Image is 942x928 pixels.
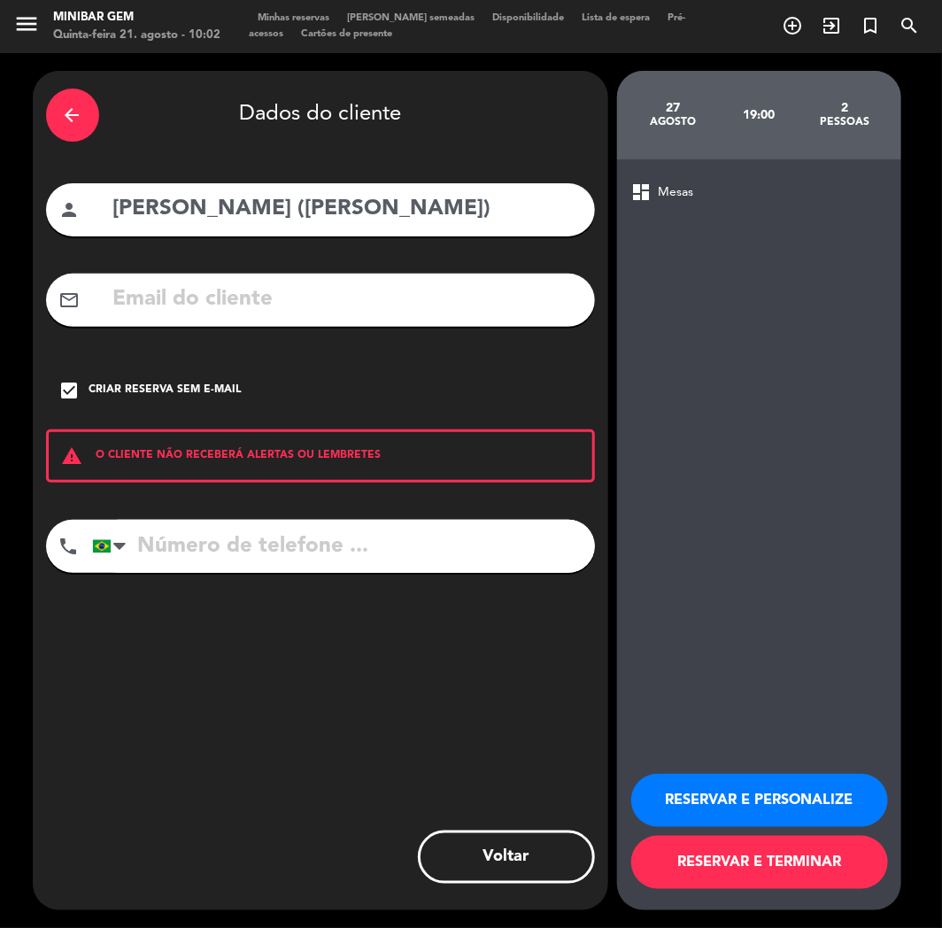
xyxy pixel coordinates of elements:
[93,521,134,572] div: Brazil (Brasil): +55
[483,13,573,23] span: Disponibilidade
[92,520,595,573] input: Número de telefone ...
[630,115,716,129] div: agosto
[860,15,881,36] i: turned_in_not
[782,15,803,36] i: add_circle_outline
[338,13,483,23] span: [PERSON_NAME] semeadas
[46,84,595,146] div: Dados do cliente
[89,382,242,399] div: Criar reserva sem e-mail
[13,11,40,37] i: menu
[13,11,40,43] button: menu
[112,282,582,318] input: Email do cliente
[801,115,887,129] div: pessoas
[630,101,716,115] div: 27
[112,191,582,228] input: Nome do cliente
[46,429,595,483] div: O CLIENTE NÃO RECEBERÁ ALERTAS OU LEMBRETES
[249,13,338,23] span: Minhas reservas
[62,104,83,126] i: arrow_back
[715,84,801,146] div: 19:00
[659,182,694,203] span: Mesas
[631,182,652,203] span: dashboard
[49,445,97,467] i: warning
[631,774,888,827] button: RESERVAR E PERSONALIZE
[821,15,842,36] i: exit_to_app
[573,13,659,23] span: Lista de espera
[801,101,887,115] div: 2
[59,290,81,311] i: mail_outline
[58,536,80,557] i: phone
[59,199,81,220] i: person
[292,29,401,39] span: Cartões de presente
[59,380,81,401] i: check_box
[53,9,220,27] div: MiniBar Gem
[418,831,595,884] button: Voltar
[53,27,220,44] div: Quinta-feira 21. agosto - 10:02
[631,836,888,889] button: RESERVAR E TERMINAR
[899,15,920,36] i: search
